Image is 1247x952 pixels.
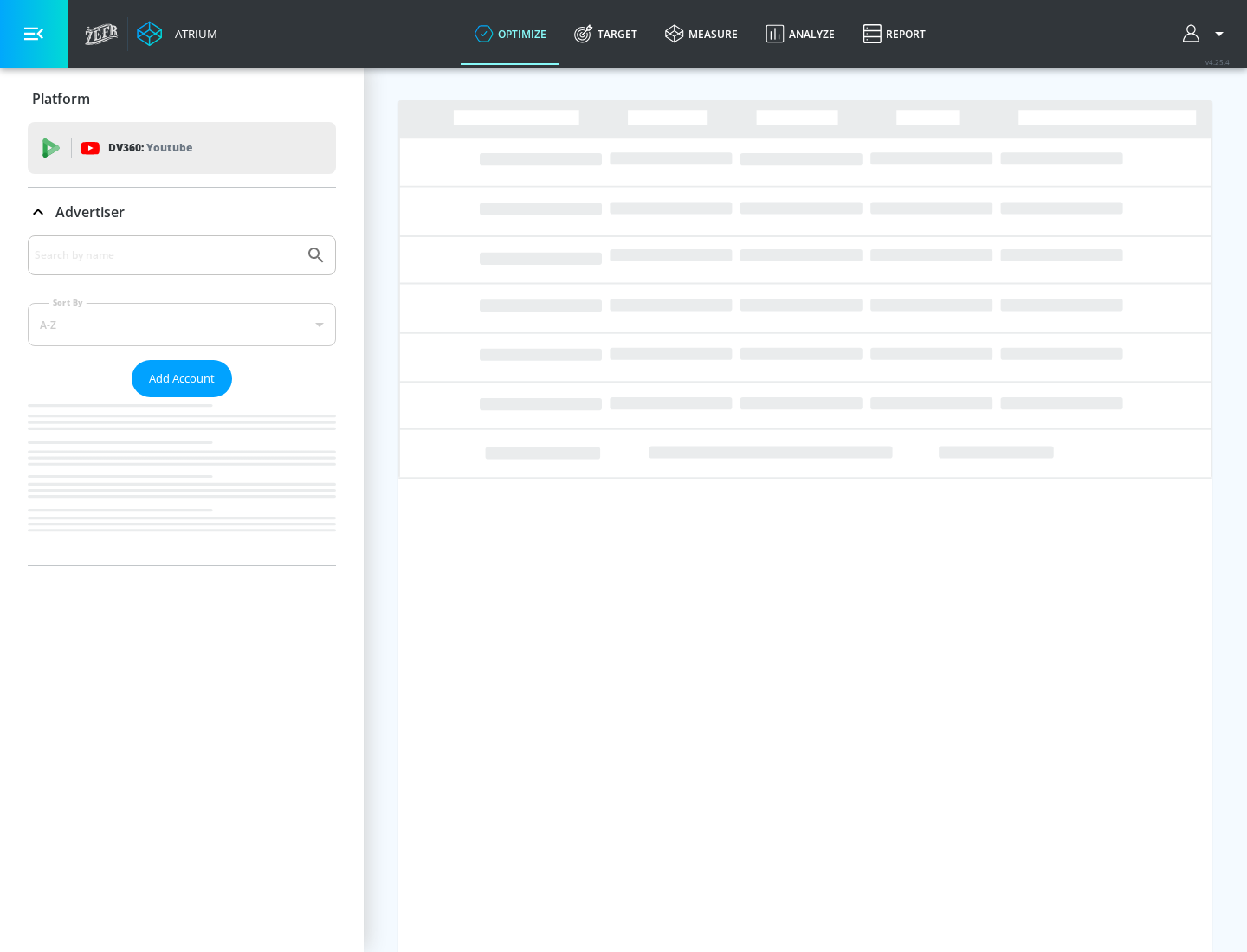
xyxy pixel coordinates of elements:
div: A-Z [28,303,336,346]
button: Add Account [132,360,232,397]
a: Report [849,3,940,65]
div: Advertiser [28,188,336,236]
div: Atrium [168,26,217,42]
input: Search by name [35,244,297,267]
p: Advertiser [55,203,125,222]
p: DV360: [108,138,192,158]
p: Youtube [146,138,192,157]
div: DV360: Youtube [28,122,336,174]
a: Target [560,3,651,65]
a: measure [651,3,752,65]
span: Add Account [149,369,215,389]
nav: list of Advertiser [28,397,336,565]
div: Advertiser [28,235,336,565]
a: optimize [461,3,560,65]
a: Atrium [137,21,217,47]
a: Analyze [752,3,849,65]
p: Platform [32,89,90,108]
label: Sort By [49,297,87,308]
span: v 4.25.4 [1205,57,1230,67]
div: Platform [28,74,336,123]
